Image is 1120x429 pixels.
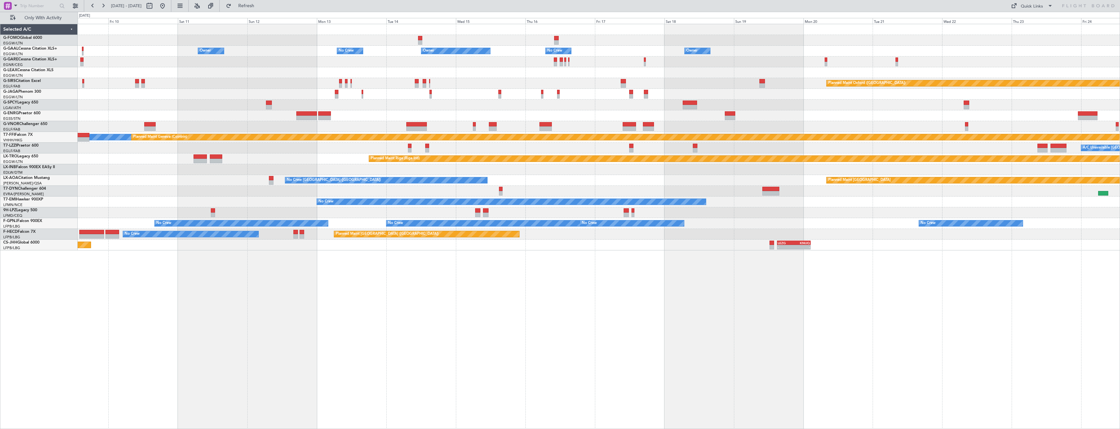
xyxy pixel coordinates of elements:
[233,4,260,8] span: Refresh
[17,16,69,20] span: Only With Activity
[3,230,36,234] a: F-HECDFalcon 7X
[3,241,39,245] a: CS-JHHGlobal 6000
[3,202,23,207] a: LFMN/NCE
[317,18,386,24] div: Mon 13
[108,18,178,24] div: Fri 10
[3,57,57,61] a: G-GARECessna Citation XLS+
[3,181,42,186] a: [PERSON_NAME]/QSA
[3,208,16,212] span: 9H-LPZ
[20,1,57,11] input: Trip Number
[3,219,42,223] a: F-GPNJFalcon 900EX
[1021,3,1043,10] div: Quick Links
[3,165,55,169] a: LX-INBFalcon 900EX EASy II
[156,218,171,228] div: No Crew
[3,68,17,72] span: G-LEAX
[3,208,37,212] a: 9H-LPZLegacy 500
[3,73,23,78] a: EGGW/LTN
[3,224,20,229] a: LFPB/LBG
[125,229,140,239] div: No Crew
[794,241,810,245] div: KNUQ
[525,18,595,24] div: Thu 16
[3,133,33,137] a: T7-FFIFalcon 7X
[3,62,23,67] a: EGNR/CEG
[3,165,16,169] span: LX-INB
[664,18,734,24] div: Sat 18
[3,36,20,40] span: G-FOMO
[3,79,16,83] span: G-SIRS
[3,101,17,104] span: G-SPCY
[339,46,354,56] div: No Crew
[3,235,20,240] a: LFPB/LBG
[3,79,41,83] a: G-SIRSCitation Excel
[3,187,18,191] span: T7-DYN
[3,111,40,115] a: G-ENRGPraetor 600
[794,245,810,249] div: -
[3,241,17,245] span: CS-JHH
[1012,18,1081,24] div: Thu 23
[3,47,57,51] a: G-GAALCessna Citation XLS+
[3,90,41,94] a: G-JAGAPhenom 300
[3,176,18,180] span: LX-AOA
[828,78,906,88] div: Planned Maint Oxford ([GEOGRAPHIC_DATA])
[3,159,23,164] a: EGGW/LTN
[3,111,19,115] span: G-ENRG
[595,18,664,24] div: Fri 17
[371,154,420,164] div: Planned Maint Riga (Riga Intl)
[3,138,23,143] a: VHHH/HKG
[3,198,43,201] a: T7-EMIHawker 900XP
[873,18,942,24] div: Tue 21
[3,52,23,56] a: EGGW/LTN
[1008,1,1056,11] button: Quick Links
[423,46,434,56] div: Owner
[3,47,18,51] span: G-GAAL
[942,18,1012,24] div: Wed 22
[3,192,44,197] a: EVRA/[PERSON_NAME]
[111,3,142,9] span: [DATE] - [DATE]
[386,18,456,24] div: Tue 14
[3,41,23,46] a: EGGW/LTN
[3,57,18,61] span: G-GARE
[778,241,794,245] div: LEZG
[828,175,891,185] div: Planned Maint [GEOGRAPHIC_DATA]
[3,219,17,223] span: F-GPNJ
[3,105,21,110] a: LGAV/ATH
[3,68,54,72] a: G-LEAXCessna Citation XLS
[79,13,90,19] div: [DATE]
[686,46,697,56] div: Owner
[3,116,21,121] a: EGSS/STN
[133,132,187,142] div: Planned Maint Geneva (Cointrin)
[778,245,794,249] div: -
[3,187,46,191] a: T7-DYNChallenger 604
[3,36,42,40] a: G-FOMOGlobal 6000
[3,154,17,158] span: LX-TRO
[3,246,20,250] a: LFPB/LBG
[3,133,15,137] span: T7-FFI
[3,230,18,234] span: F-HECD
[7,13,71,23] button: Only With Activity
[247,18,317,24] div: Sun 12
[3,149,20,153] a: EGLF/FAB
[388,218,403,228] div: No Crew
[3,101,38,104] a: G-SPCYLegacy 650
[223,1,262,11] button: Refresh
[3,213,22,218] a: LFMD/CEQ
[3,154,38,158] a: LX-TROLegacy 650
[3,170,23,175] a: EDLW/DTM
[3,84,20,89] a: EGLF/FAB
[3,95,23,100] a: EGGW/LTN
[547,46,562,56] div: No Crew
[287,175,381,185] div: No Crew [GEOGRAPHIC_DATA] ([GEOGRAPHIC_DATA])
[3,198,16,201] span: T7-EMI
[3,144,17,148] span: T7-LZZI
[178,18,247,24] div: Sat 11
[456,18,525,24] div: Wed 15
[921,218,936,228] div: No Crew
[200,46,211,56] div: Owner
[734,18,803,24] div: Sun 19
[3,127,20,132] a: EGLF/FAB
[582,218,597,228] div: No Crew
[3,90,18,94] span: G-JAGA
[803,18,873,24] div: Mon 20
[319,197,334,207] div: No Crew
[3,122,19,126] span: G-VNOR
